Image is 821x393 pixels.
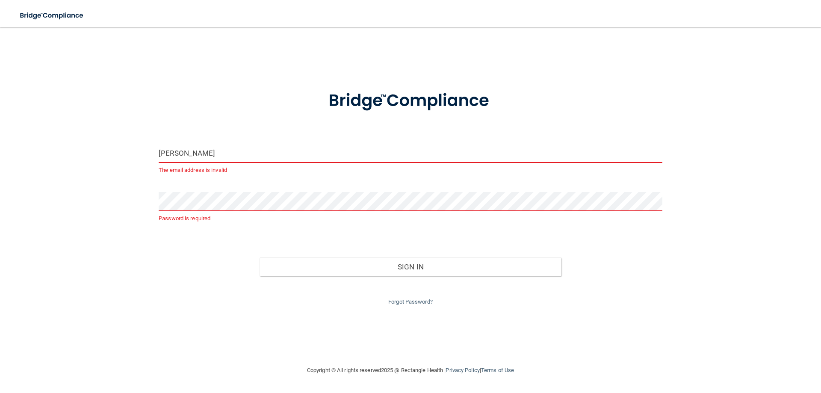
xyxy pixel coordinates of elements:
img: bridge_compliance_login_screen.278c3ca4.svg [13,7,92,24]
input: Email [159,144,662,163]
iframe: Drift Widget Chat Controller [673,332,811,366]
p: Password is required [159,213,662,224]
div: Copyright © All rights reserved 2025 @ Rectangle Health | | [254,357,567,384]
a: Terms of Use [481,367,514,373]
img: bridge_compliance_login_screen.278c3ca4.svg [311,79,510,123]
p: The email address is invalid [159,165,662,175]
button: Sign In [260,257,562,276]
a: Privacy Policy [446,367,479,373]
a: Forgot Password? [388,298,433,305]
